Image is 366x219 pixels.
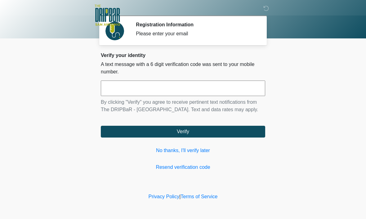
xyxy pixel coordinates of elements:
a: | [179,194,181,199]
button: Verify [101,126,265,138]
a: Resend verification code [101,164,265,171]
a: Privacy Policy [149,194,180,199]
img: The DRIPBaR - San Antonio Fossil Creek Logo [95,5,120,26]
h2: Verify your identity [101,52,265,58]
p: By clicking "Verify" you agree to receive pertinent text notifications from The DRIPBaR - [GEOGRA... [101,99,265,113]
p: A text message with a 6 digit verification code was sent to your mobile number. [101,61,265,76]
a: No thanks, I'll verify later [101,147,265,154]
a: Terms of Service [181,194,217,199]
div: Please enter your email [136,30,256,37]
img: Agent Avatar [105,22,124,40]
